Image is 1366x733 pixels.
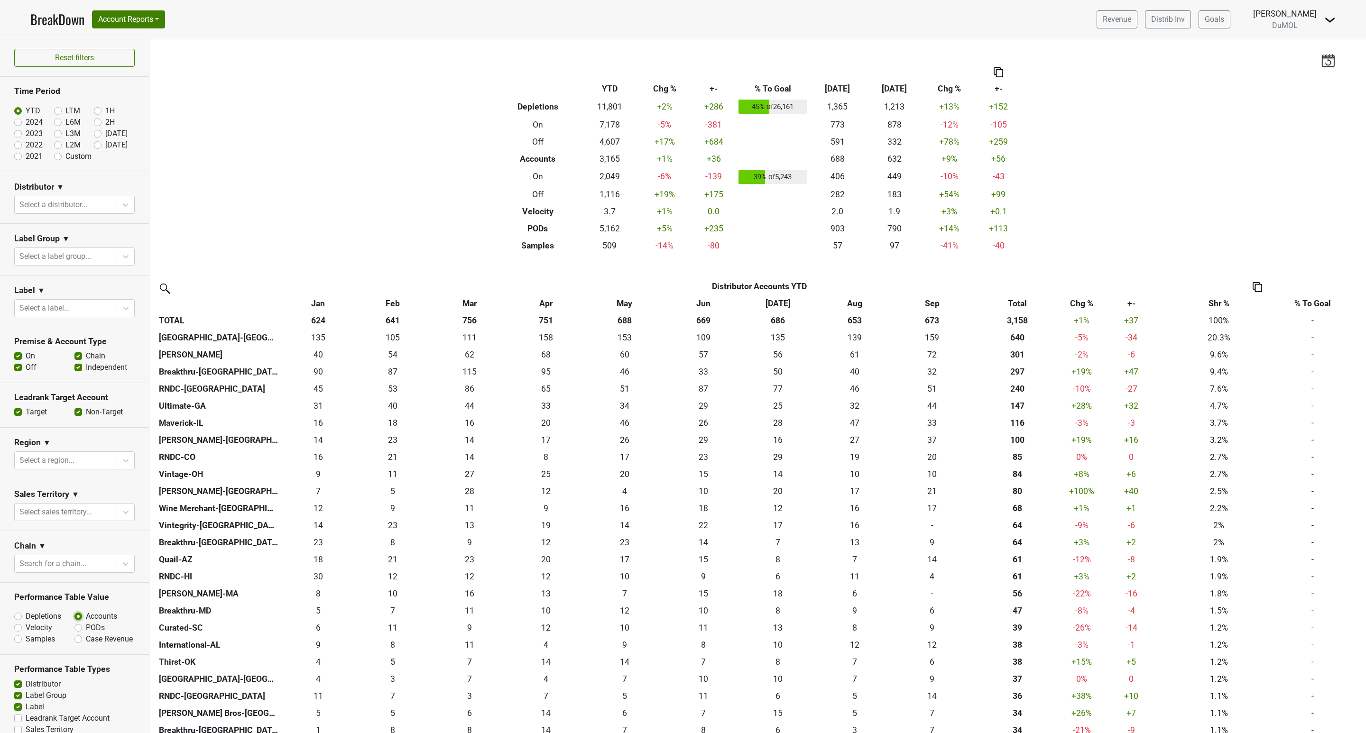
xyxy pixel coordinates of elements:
td: -10 % [923,167,976,186]
label: Off [26,362,37,373]
td: 97 [866,237,923,254]
a: Distrib Inv [1145,10,1191,28]
td: 20.3% [1163,329,1274,346]
td: 87 [666,380,741,397]
td: -12 % [923,116,976,133]
th: Total: activate to sort column ascending [970,295,1065,312]
td: - [1274,363,1351,380]
td: +14 % [923,220,976,237]
label: 2H [105,117,115,128]
h3: Label Group [14,234,60,244]
td: 9.4% [1163,363,1274,380]
th: 673 [894,312,970,329]
td: 1.9 [866,203,923,220]
td: 46 [583,363,666,380]
th: 653 [815,312,894,329]
th: Jul: activate to sort column ascending [741,295,816,312]
th: PODs [495,220,581,237]
td: 449 [866,167,923,186]
td: +113 [976,220,1021,237]
div: 60 [586,348,664,361]
td: 406 [809,167,866,186]
div: 51 [586,383,664,395]
label: [DATE] [105,128,128,139]
th: Distributor Accounts YTD [356,278,1164,295]
h3: Premise & Account Type [14,337,135,347]
td: 2.0 [809,203,866,220]
td: +78 % [923,133,976,150]
span: ▼ [43,437,51,449]
th: +- [691,80,736,97]
td: 87 [356,363,431,380]
div: 77 [743,383,813,395]
td: 9.6% [1163,346,1274,363]
th: Maverick-IL [157,414,281,431]
td: 51 [583,380,666,397]
label: YTD [26,105,40,117]
div: 46 [586,366,664,378]
td: 790 [866,220,923,237]
div: 135 [283,331,353,344]
td: 282 [809,186,866,203]
label: 2024 [26,117,43,128]
td: +99 [976,186,1021,203]
th: Accounts [495,150,581,167]
td: +286 [691,97,736,116]
label: 2021 [26,151,43,162]
td: -80 [691,237,736,254]
div: +32 [1101,400,1162,412]
span: ▼ [56,182,64,193]
div: 158 [511,331,581,344]
th: &nbsp;: activate to sort column ascending [157,295,281,312]
th: Samples [495,237,581,254]
div: 51 [896,383,968,395]
td: 159 [894,329,970,346]
div: 46 [818,383,892,395]
th: YTD [581,80,638,97]
td: -10 % [1064,380,1098,397]
label: L6M [65,117,81,128]
td: - [1274,380,1351,397]
th: 756 [430,312,508,329]
h3: Region [14,438,41,448]
td: 135 [741,329,816,346]
div: 240 [972,383,1062,395]
button: Reset filters [14,49,135,67]
h3: Time Period [14,86,135,96]
td: 591 [809,133,866,150]
label: Accounts [86,611,117,622]
th: Jan: activate to sort column ascending [281,295,356,312]
button: Account Reports [92,10,165,28]
div: 87 [358,366,428,378]
h3: Leadrank Target Account [14,393,135,403]
td: -5 % [638,116,691,133]
h3: Label [14,285,35,295]
td: 65 [508,380,583,397]
label: On [26,350,35,362]
td: -14 % [638,237,691,254]
th: Chg %: activate to sort column ascending [1064,295,1098,312]
td: 29 [666,397,741,414]
th: Sep: activate to sort column ascending [894,295,970,312]
th: Breakthru-[GEOGRAPHIC_DATA] [157,363,281,380]
label: 2023 [26,128,43,139]
label: Custom [65,151,92,162]
th: 147 [970,397,1065,414]
th: [GEOGRAPHIC_DATA]-[GEOGRAPHIC_DATA] [157,329,281,346]
div: 111 [433,331,506,344]
td: 100% [1163,312,1274,329]
td: 632 [866,150,923,167]
td: +1 % [638,203,691,220]
td: 2,049 [581,167,638,186]
div: 40 [818,366,892,378]
td: 18 [356,414,431,431]
th: Chg % [638,80,691,97]
td: 50 [741,363,816,380]
td: -6 % [638,167,691,186]
div: 301 [972,348,1062,361]
td: -41 % [923,237,976,254]
td: 115 [430,363,508,380]
td: +56 [976,150,1021,167]
td: -5 % [1064,329,1098,346]
td: 32 [815,397,894,414]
